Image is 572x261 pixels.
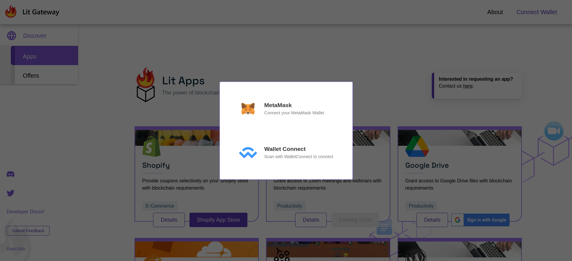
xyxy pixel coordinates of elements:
[264,109,324,116] p: Connect your MetaMask Wallet
[239,103,257,115] img: svg+xml;base64,PHN2ZyBoZWlnaHQ9IjM1NSIgdmlld0JveD0iMCAwIDM5NyAzNTUiIHdpZHRoPSIzOTciIHhtbG5zPSJodH...
[264,101,292,110] p: MetaMask
[239,146,257,158] img: svg+xml;base64,PHN2ZyBoZWlnaHQ9IjI0NiIgdmlld0JveD0iMCAwIDQwMCAyNDYiIHdpZHRoPSI0MDAiIHhtbG5zPSJodH...
[264,154,333,160] p: Scan with WalletConnect to connect
[264,145,306,154] p: Wallet Connect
